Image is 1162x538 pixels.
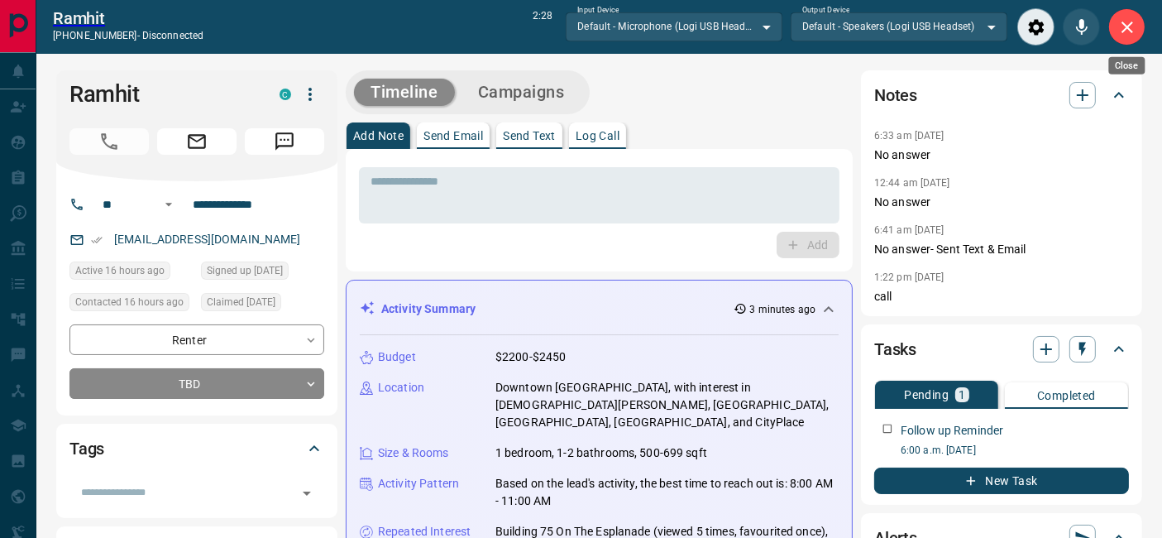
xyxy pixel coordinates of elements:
[157,128,237,155] span: Email
[495,444,707,462] p: 1 bedroom, 1-2 bathrooms, 500-699 sqft
[381,300,476,318] p: Activity Summary
[874,329,1129,369] div: Tasks
[280,89,291,100] div: condos.ca
[1108,8,1145,46] div: Close
[69,429,324,468] div: Tags
[533,8,552,46] p: 2:28
[874,336,916,363] h2: Tasks
[142,30,203,41] span: disconnected
[1063,8,1100,46] div: Mute
[901,443,1129,458] p: 6:00 a.m. [DATE]
[874,288,1129,305] p: call
[874,241,1129,258] p: No answer- Sent Text & Email
[378,475,459,492] p: Activity Pattern
[354,79,455,106] button: Timeline
[207,262,283,279] span: Signed up [DATE]
[69,324,324,355] div: Renter
[495,379,839,431] p: Downtown [GEOGRAPHIC_DATA], with interest in [DEMOGRAPHIC_DATA][PERSON_NAME], [GEOGRAPHIC_DATA], ...
[874,147,1129,164] p: No answer
[378,348,416,366] p: Budget
[791,12,1007,41] div: Default - Speakers (Logi USB Headset)
[576,130,619,142] p: Log Call
[69,81,255,108] h1: Ramhit
[461,79,581,106] button: Campaigns
[207,294,275,310] span: Claimed [DATE]
[91,234,103,246] svg: Email Verified
[353,130,404,142] p: Add Note
[959,389,965,401] p: 1
[566,12,782,41] div: Default - Microphone (Logi USB Headset)
[901,422,1003,440] p: Follow up Reminder
[874,130,944,142] p: 6:33 am [DATE]
[503,130,556,142] p: Send Text
[295,482,318,505] button: Open
[750,302,815,317] p: 3 minutes ago
[75,262,165,279] span: Active 16 hours ago
[1037,390,1096,401] p: Completed
[53,8,203,28] a: Ramhit
[904,389,949,401] p: Pending
[378,379,424,396] p: Location
[874,468,1129,494] button: New Task
[874,82,917,108] h2: Notes
[69,293,193,316] div: Wed Oct 15 2025
[378,444,449,462] p: Size & Rooms
[69,368,324,399] div: TBD
[69,435,104,462] h2: Tags
[802,5,849,16] label: Output Device
[75,294,184,310] span: Contacted 16 hours ago
[495,475,839,510] p: Based on the lead's activity, the best time to reach out is: 8:00 AM - 11:00 AM
[495,348,566,366] p: $2200-$2450
[69,262,193,285] div: Wed Oct 15 2025
[69,128,149,155] span: Call
[874,177,950,189] p: 12:44 am [DATE]
[114,233,301,246] a: [EMAIL_ADDRESS][DOMAIN_NAME]
[874,194,1129,211] p: No answer
[1109,57,1145,74] div: Close
[159,195,179,214] button: Open
[1017,8,1054,46] div: Audio Settings
[201,293,324,316] div: Sun Oct 12 2025
[423,130,483,142] p: Send Email
[874,224,944,236] p: 6:41 am [DATE]
[577,5,619,16] label: Input Device
[360,294,839,324] div: Activity Summary3 minutes ago
[874,75,1129,115] div: Notes
[874,271,944,283] p: 1:22 pm [DATE]
[245,128,324,155] span: Message
[201,262,324,285] div: Tue Sep 15 2020
[53,28,203,43] p: [PHONE_NUMBER] -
